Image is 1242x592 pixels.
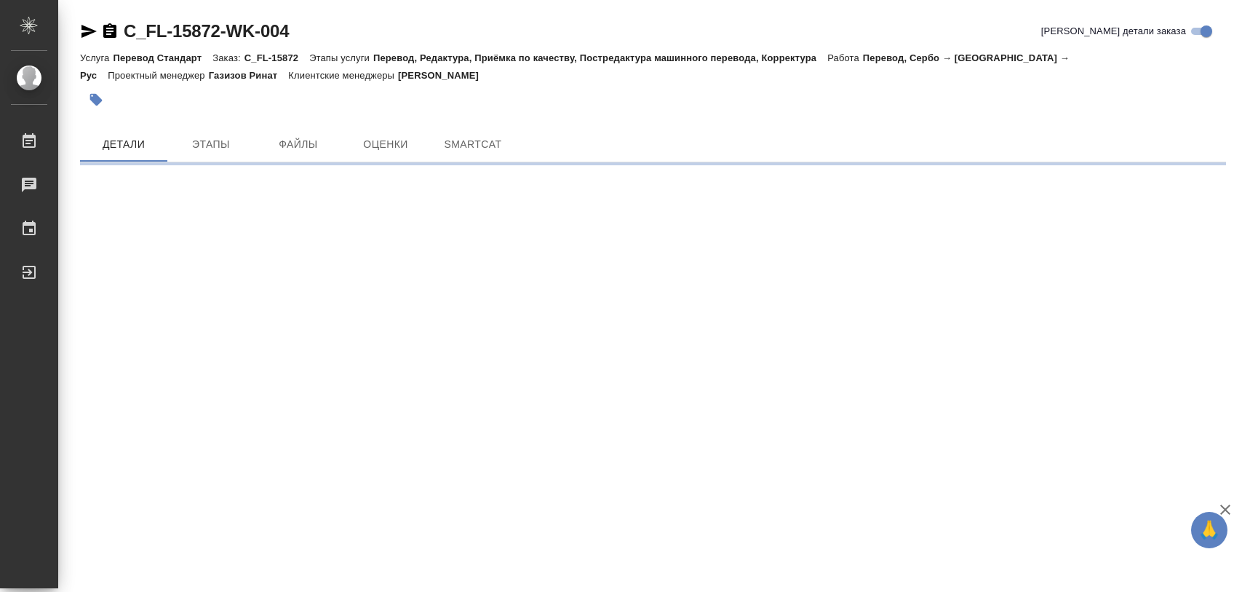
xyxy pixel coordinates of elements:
[209,70,289,81] p: Газизов Ринат
[263,135,333,154] span: Файлы
[373,52,827,63] p: Перевод, Редактура, Приёмка по качеству, Постредактура машинного перевода, Корректура
[398,70,490,81] p: [PERSON_NAME]
[176,135,246,154] span: Этапы
[89,135,159,154] span: Детали
[438,135,508,154] span: SmartCat
[212,52,244,63] p: Заказ:
[1191,512,1227,548] button: 🙏
[351,135,421,154] span: Оценки
[1197,515,1222,545] span: 🙏
[288,70,398,81] p: Клиентские менеджеры
[80,23,97,40] button: Скопировать ссылку для ЯМессенджера
[124,21,289,41] a: C_FL-15872-WK-004
[80,84,112,116] button: Добавить тэг
[108,70,208,81] p: Проектный менеджер
[1041,24,1186,39] span: [PERSON_NAME] детали заказа
[244,52,309,63] p: C_FL-15872
[309,52,373,63] p: Этапы услуги
[80,52,113,63] p: Услуга
[113,52,212,63] p: Перевод Стандарт
[101,23,119,40] button: Скопировать ссылку
[827,52,863,63] p: Работа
